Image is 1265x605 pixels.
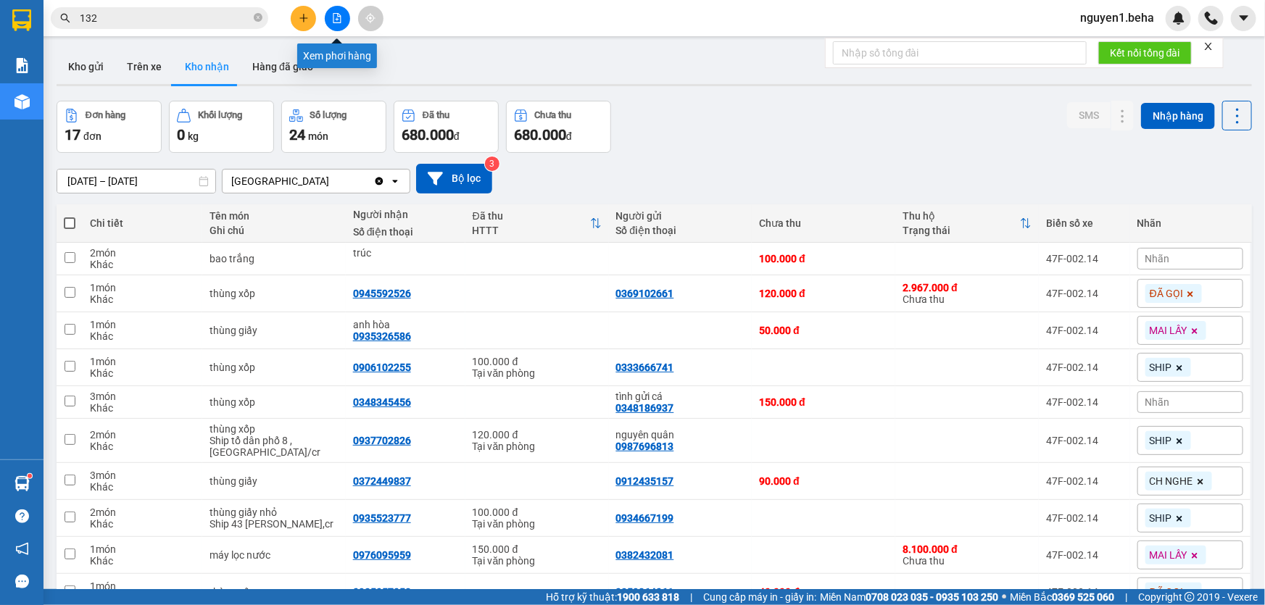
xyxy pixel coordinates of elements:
[353,330,411,342] div: 0935326586
[353,475,411,487] div: 0372449837
[90,247,195,259] div: 2 món
[331,174,332,188] input: Selected ĐẮK LẮK .
[15,509,29,523] span: question-circle
[90,367,195,379] div: Khác
[1002,594,1006,600] span: ⚪️
[12,9,31,31] img: logo-vxr
[1046,586,1123,598] div: 47F-002.14
[1010,589,1114,605] span: Miền Bắc
[903,543,1032,555] div: 8.100.000 đ
[15,542,29,556] span: notification
[353,209,458,220] div: Người nhận
[759,586,888,598] div: 40.000 đ
[210,362,339,373] div: thùng xốp
[90,293,195,305] div: Khác
[210,518,339,530] div: Ship 43 Trần Quang Khải,cr
[90,580,195,592] div: 1 món
[616,391,745,402] div: tình gửi cá
[90,319,195,330] div: 1 món
[616,210,745,222] div: Người gửi
[616,586,674,598] div: 0359864061
[820,589,998,605] span: Miền Nam
[80,10,251,26] input: Tìm tên, số ĐT hoặc mã đơn
[759,288,888,299] div: 120.000 đ
[210,423,339,435] div: thùng xốp
[299,13,309,23] span: plus
[65,126,80,143] span: 17
[1150,475,1193,488] span: CH NGHE
[353,396,411,408] div: 0348345456
[1046,217,1123,229] div: Biển số xe
[416,164,492,193] button: Bộ lọc
[465,204,609,243] th: Toggle SortBy
[1046,396,1123,408] div: 47F-002.14
[90,259,195,270] div: Khác
[353,435,411,446] div: 0937702826
[1150,287,1183,300] span: ĐÃ GỌI
[57,101,162,153] button: Đơn hàng17đơn
[1046,253,1123,264] div: 47F-002.14
[90,555,195,567] div: Khác
[1150,512,1172,525] span: SHIP
[90,543,195,555] div: 1 món
[210,506,339,518] div: thùng giấy nhỏ
[1150,548,1187,562] span: MAI LẤY
[210,435,339,458] div: Ship tổ dân phố 8 ,tân an/cr
[90,356,195,367] div: 1 món
[1052,591,1114,603] strong: 0369 525 060
[1067,102,1111,128] button: SMS
[473,543,602,555] div: 150.000 đ
[60,13,70,23] span: search
[1137,217,1243,229] div: Nhãn
[1231,6,1256,31] button: caret-down
[1145,253,1170,264] span: Nhãn
[353,226,458,238] div: Số điện thoại
[289,126,305,143] span: 24
[473,367,602,379] div: Tại văn phòng
[506,101,611,153] button: Chưa thu680.000đ
[423,110,449,120] div: Đã thu
[90,441,195,452] div: Khác
[1150,585,1183,598] span: ĐÃ GỌI
[1185,592,1195,602] span: copyright
[833,41,1087,64] input: Nhập số tổng đài
[1046,512,1123,524] div: 47F-002.14
[1125,589,1127,605] span: |
[1046,325,1123,336] div: 47F-002.14
[1172,12,1185,25] img: icon-new-feature
[903,282,1032,293] div: 2.967.000 đ
[759,396,888,408] div: 150.000 đ
[1046,362,1123,373] div: 47F-002.14
[473,441,602,452] div: Tại văn phòng
[241,49,325,84] button: Hàng đã giao
[90,481,195,493] div: Khác
[616,429,745,441] div: nguyên quân
[291,6,316,31] button: plus
[90,470,195,481] div: 3 món
[616,475,674,487] div: 0912435157
[394,101,499,153] button: Đã thu680.000đ
[210,586,339,598] div: thùng xốp
[1203,41,1214,51] span: close
[759,475,888,487] div: 90.000 đ
[402,126,454,143] span: 680.000
[28,474,32,478] sup: 1
[86,110,125,120] div: Đơn hàng
[210,210,339,222] div: Tên món
[173,49,241,84] button: Kho nhận
[759,325,888,336] div: 50.000 đ
[616,288,674,299] div: 0369102661
[90,429,195,441] div: 2 món
[90,391,195,402] div: 3 món
[310,110,347,120] div: Số lượng
[188,130,199,142] span: kg
[353,549,411,561] div: 0976095959
[566,130,572,142] span: đ
[389,175,401,187] svg: open
[353,362,411,373] div: 0906102255
[473,506,602,518] div: 100.000 đ
[57,170,215,193] input: Select a date range.
[1237,12,1251,25] span: caret-down
[1205,12,1218,25] img: phone-icon
[210,549,339,561] div: máy lọc nước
